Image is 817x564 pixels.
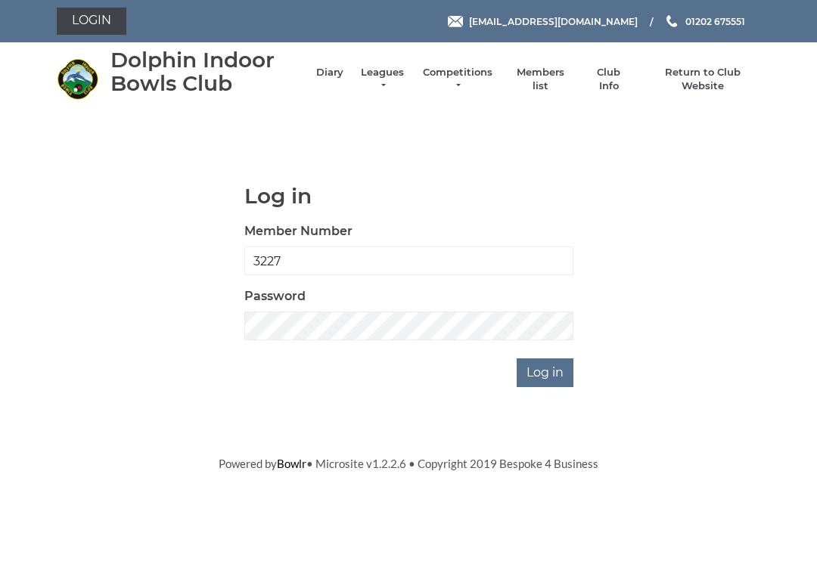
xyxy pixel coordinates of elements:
[421,66,494,93] a: Competitions
[244,184,573,208] h1: Log in
[277,457,306,470] a: Bowlr
[469,15,638,26] span: [EMAIL_ADDRESS][DOMAIN_NAME]
[316,66,343,79] a: Diary
[685,15,745,26] span: 01202 675551
[666,15,677,27] img: Phone us
[244,222,353,240] label: Member Number
[57,8,126,35] a: Login
[448,16,463,27] img: Email
[517,358,573,387] input: Log in
[219,457,598,470] span: Powered by • Microsite v1.2.2.6 • Copyright 2019 Bespoke 4 Business
[587,66,631,93] a: Club Info
[110,48,301,95] div: Dolphin Indoor Bowls Club
[508,66,571,93] a: Members list
[448,14,638,29] a: Email [EMAIL_ADDRESS][DOMAIN_NAME]
[359,66,406,93] a: Leagues
[664,14,745,29] a: Phone us 01202 675551
[244,287,306,305] label: Password
[646,66,760,93] a: Return to Club Website
[57,58,98,100] img: Dolphin Indoor Bowls Club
